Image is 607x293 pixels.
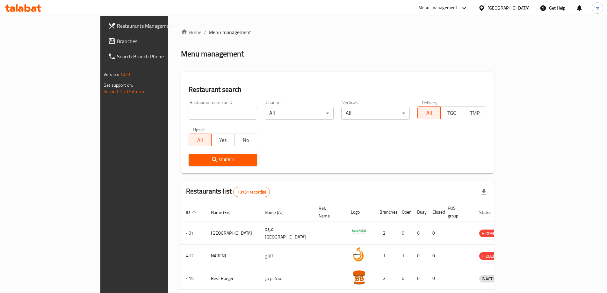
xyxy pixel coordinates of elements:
button: TMP [463,106,486,119]
a: Branches [103,33,202,49]
div: HIDDEN [479,230,498,237]
button: All [417,106,441,119]
span: POS group [448,204,466,220]
div: Menu-management [418,4,458,12]
td: 0 [427,222,443,245]
span: Search [194,156,252,164]
img: Spicy Village [351,224,367,240]
th: Busy [412,202,427,222]
span: Name (En) [211,209,239,216]
span: Branches [117,37,197,45]
td: نارنج [260,245,314,267]
td: 1 [374,245,397,267]
span: HIDDEN [479,230,498,237]
h2: Restaurant search [189,85,486,94]
span: 1.0.0 [120,70,130,78]
a: Support.OpsPlatform [104,87,144,96]
span: Get support on: [104,81,133,89]
td: 2 [374,267,397,290]
span: All [191,136,209,145]
img: NARENJ [351,246,367,262]
th: Branches [374,202,397,222]
div: All [265,107,334,120]
span: All [420,108,438,118]
td: 1 [397,245,412,267]
span: Ref. Name [319,204,338,220]
span: HIDDEN [479,253,498,260]
span: TGO [443,108,461,118]
span: Yes [214,136,232,145]
img: Best Burger [351,269,367,285]
td: 0 [427,245,443,267]
span: Version: [104,70,119,78]
th: Logo [346,202,374,222]
span: TMP [466,108,484,118]
span: ID [186,209,198,216]
button: No [234,134,257,146]
td: 0 [412,245,427,267]
label: Delivery [422,100,438,105]
li: / [204,28,206,36]
td: 2 [374,222,397,245]
td: 0 [412,222,427,245]
span: Search Branch Phone [117,53,197,60]
a: Search Branch Phone [103,49,202,64]
button: All [189,134,212,146]
th: Open [397,202,412,222]
td: [GEOGRAPHIC_DATA] [206,222,260,245]
span: Menu management [209,28,251,36]
a: Restaurants Management [103,18,202,33]
div: All [341,107,410,120]
td: 0 [412,267,427,290]
td: Best Burger [206,267,260,290]
button: TGO [440,106,464,119]
td: 0 [397,267,412,290]
div: Total records count [233,187,270,197]
span: Name (Ar) [265,209,292,216]
div: [GEOGRAPHIC_DATA] [488,4,530,11]
div: Export file [476,184,491,200]
td: قرية [GEOGRAPHIC_DATA] [260,222,314,245]
td: 0 [397,222,412,245]
span: m [596,4,599,11]
span: No [237,136,255,145]
span: Status [479,209,500,216]
button: Search [189,154,257,166]
h2: Menu management [181,49,244,59]
span: INACTIVE [479,275,501,282]
label: Upsell [193,127,205,132]
td: بست برجر [260,267,314,290]
td: NARENJ [206,245,260,267]
td: 0 [427,267,443,290]
input: Search for restaurant name or ID.. [189,107,257,120]
h2: Restaurants list [186,187,270,197]
span: 10151 record(s) [234,189,270,195]
nav: breadcrumb [181,28,494,36]
span: Restaurants Management [117,22,197,30]
button: Yes [211,134,235,146]
th: Closed [427,202,443,222]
